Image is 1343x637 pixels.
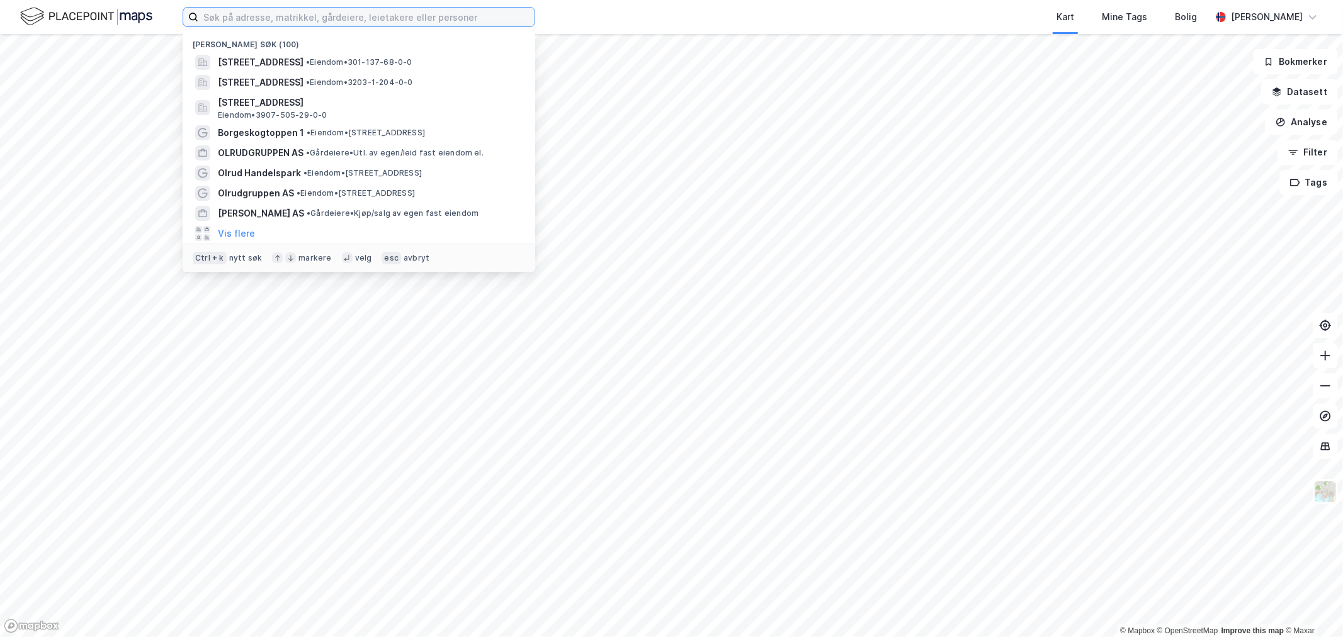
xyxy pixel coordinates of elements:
[306,77,310,87] span: •
[218,145,303,161] span: OLRUDGRUPPEN AS
[306,148,310,157] span: •
[1221,626,1284,635] a: Improve this map
[297,188,300,198] span: •
[306,77,413,87] span: Eiendom • 3203-1-204-0-0
[1120,626,1155,635] a: Mapbox
[1313,480,1337,504] img: Z
[218,125,304,140] span: Borgeskogtoppen 1
[1231,9,1303,25] div: [PERSON_NAME]
[1253,49,1338,74] button: Bokmerker
[1261,79,1338,104] button: Datasett
[218,226,255,241] button: Vis flere
[218,110,327,120] span: Eiendom • 3907-505-29-0-0
[297,188,415,198] span: Eiendom • [STREET_ADDRESS]
[306,148,484,158] span: Gårdeiere • Utl. av egen/leid fast eiendom el.
[218,206,304,221] span: [PERSON_NAME] AS
[1175,9,1197,25] div: Bolig
[1280,577,1343,637] div: Kontrollprogram for chat
[218,166,301,181] span: Olrud Handelspark
[1157,626,1218,635] a: OpenStreetMap
[218,186,294,201] span: Olrudgruppen AS
[303,168,422,178] span: Eiendom • [STREET_ADDRESS]
[218,75,303,90] span: [STREET_ADDRESS]
[307,208,479,218] span: Gårdeiere • Kjøp/salg av egen fast eiendom
[1057,9,1074,25] div: Kart
[193,252,227,264] div: Ctrl + k
[306,57,310,67] span: •
[4,619,59,633] a: Mapbox homepage
[1280,577,1343,637] iframe: Chat Widget
[1278,140,1338,165] button: Filter
[218,55,303,70] span: [STREET_ADDRESS]
[20,6,152,28] img: logo.f888ab2527a4732fd821a326f86c7f29.svg
[307,208,310,218] span: •
[404,253,429,263] div: avbryt
[218,95,520,110] span: [STREET_ADDRESS]
[1265,110,1338,135] button: Analyse
[1102,9,1147,25] div: Mine Tags
[183,30,535,52] div: [PERSON_NAME] søk (100)
[307,128,310,137] span: •
[307,128,425,138] span: Eiendom • [STREET_ADDRESS]
[198,8,535,26] input: Søk på adresse, matrikkel, gårdeiere, leietakere eller personer
[382,252,401,264] div: esc
[306,57,412,67] span: Eiendom • 301-137-68-0-0
[298,253,331,263] div: markere
[229,253,263,263] div: nytt søk
[355,253,372,263] div: velg
[1279,170,1338,195] button: Tags
[303,168,307,178] span: •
